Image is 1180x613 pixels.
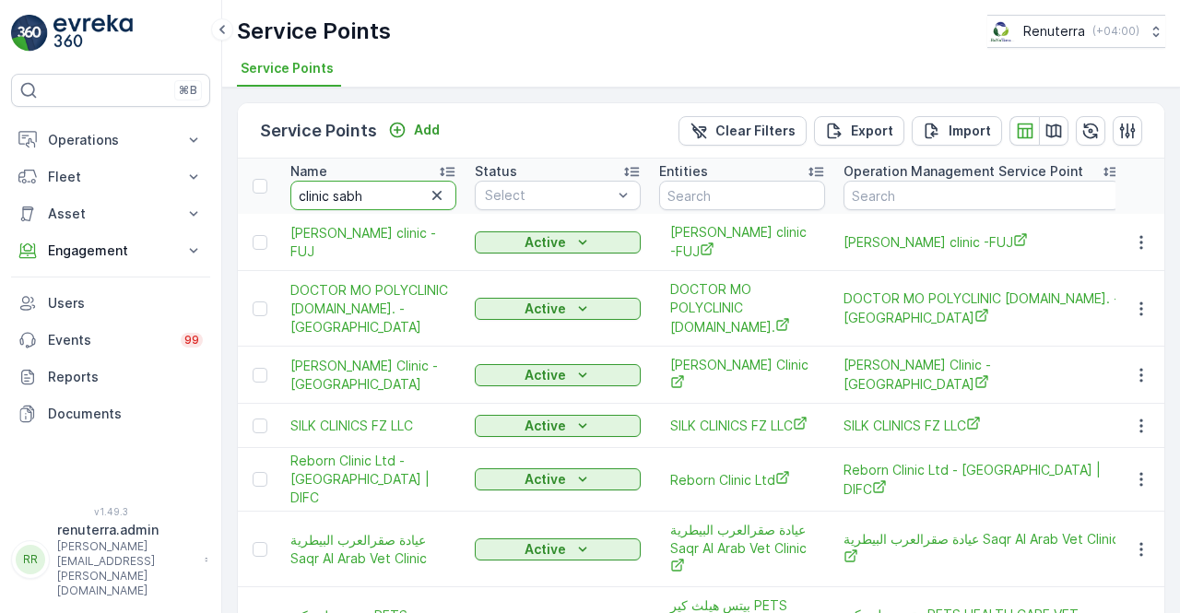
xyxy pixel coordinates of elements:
div: Toggle Row Selected [253,235,267,250]
a: Sedrak clinic -FUJ [844,232,1120,252]
p: Asset [48,205,173,223]
button: Export [814,116,904,146]
button: Asset [11,195,210,232]
a: Reborn Clinic Ltd [670,470,814,489]
span: [PERSON_NAME] Clinic - [GEOGRAPHIC_DATA] [844,356,1120,394]
div: RR [16,545,45,574]
button: Active [475,538,641,560]
a: DOCTOR MO POLYCLINIC L.LC. [670,280,814,336]
button: Renuterra(+04:00) [987,15,1165,48]
p: Renuterra [1023,22,1085,41]
button: Active [475,231,641,253]
img: logo [11,15,48,52]
a: DOCTOR MO POLYCLINIC L.LC. - Sheikh Zayed Road [844,289,1120,327]
p: Name [290,162,327,181]
input: Search [844,181,1120,210]
a: عيادة صقرالعرب البيطرية Saqr Al Arab Vet Clinic [844,530,1120,568]
div: Toggle Row Selected [253,418,267,433]
p: Entities [659,162,708,181]
span: [PERSON_NAME] clinic -FUJ [844,232,1120,252]
span: Service Points [241,59,334,77]
p: renuterra.admin [57,521,195,539]
img: logo_light-DOdMpM7g.png [53,15,133,52]
div: Toggle Row Selected [253,472,267,487]
p: Active [525,233,566,252]
span: [PERSON_NAME] Clinic - [GEOGRAPHIC_DATA] [290,357,456,394]
p: [PERSON_NAME][EMAIL_ADDRESS][PERSON_NAME][DOMAIN_NAME] [57,539,195,598]
a: Events99 [11,322,210,359]
button: Active [475,364,641,386]
p: Clear Filters [715,122,796,140]
button: RRrenuterra.admin[PERSON_NAME][EMAIL_ADDRESS][PERSON_NAME][DOMAIN_NAME] [11,521,210,598]
span: Reborn Clinic Ltd - [GEOGRAPHIC_DATA] | DIFC [290,452,456,507]
a: Sedrak clinic -FUJ [670,223,814,261]
div: Toggle Row Selected [253,542,267,557]
p: Documents [48,405,203,423]
div: Toggle Row Selected [253,301,267,316]
button: Active [475,298,641,320]
a: Reborn Clinic Ltd - Trade Center | DIFC [290,452,456,507]
p: Users [48,294,203,312]
a: عيادة صقرالعرب البيطرية Saqr Al Arab Vet Clinic [670,521,814,577]
button: Active [475,468,641,490]
button: Engagement [11,232,210,269]
p: Active [525,417,566,435]
p: Active [525,470,566,489]
a: Mitera Clinic - Dubai Health Care City [290,357,456,394]
p: ⌘B [179,83,197,98]
p: Service Points [260,118,377,144]
a: عيادة صقرالعرب البيطرية Saqr Al Arab Vet Clinic [290,531,456,568]
a: Mitera Clinic [670,356,814,394]
p: Select [485,186,612,205]
a: Reports [11,359,210,395]
span: [PERSON_NAME] clinic -FUJ [290,224,456,261]
button: Fleet [11,159,210,195]
span: DOCTOR MO POLYCLINIC [DOMAIN_NAME]. - [GEOGRAPHIC_DATA] [844,289,1120,327]
a: Users [11,285,210,322]
p: Status [475,162,517,181]
a: Mitera Clinic - Dubai Health Care City [844,356,1120,394]
p: Events [48,331,170,349]
span: v 1.49.3 [11,506,210,517]
p: Add [414,121,440,139]
p: Active [525,540,566,559]
input: Search [290,181,456,210]
p: ( +04:00 ) [1092,24,1139,39]
button: Operations [11,122,210,159]
div: Toggle Row Selected [253,368,267,383]
p: Export [851,122,893,140]
button: Clear Filters [678,116,807,146]
p: Engagement [48,242,173,260]
button: Add [381,119,447,141]
img: Screenshot_2024-07-26_at_13.33.01.png [987,21,1016,41]
a: SILK CLINICS FZ LLC [290,417,456,435]
p: Operations [48,131,173,149]
p: Operation Management Service Point [844,162,1083,181]
span: [PERSON_NAME] clinic -FUJ [670,223,814,261]
p: 99 [184,333,199,348]
input: Search [659,181,825,210]
span: [PERSON_NAME] Clinic [670,356,814,394]
a: SILK CLINICS FZ LLC [844,416,1120,435]
button: Active [475,415,641,437]
p: Active [525,300,566,318]
a: Reborn Clinic Ltd - Trade Center | DIFC [844,461,1120,499]
a: Sedrak clinic -FUJ [290,224,456,261]
a: SILK CLINICS FZ LLC [670,416,814,435]
span: Reborn Clinic Ltd - [GEOGRAPHIC_DATA] | DIFC [844,461,1120,499]
p: Reports [48,368,203,386]
span: DOCTOR MO POLYCLINIC [DOMAIN_NAME]. - [GEOGRAPHIC_DATA] [290,281,456,336]
a: DOCTOR MO POLYCLINIC L.LC. - Sheikh Zayed Road [290,281,456,336]
p: Active [525,366,566,384]
p: Fleet [48,168,173,186]
p: Service Points [237,17,391,46]
a: Documents [11,395,210,432]
span: DOCTOR MO POLYCLINIC [DOMAIN_NAME]. [670,280,814,336]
